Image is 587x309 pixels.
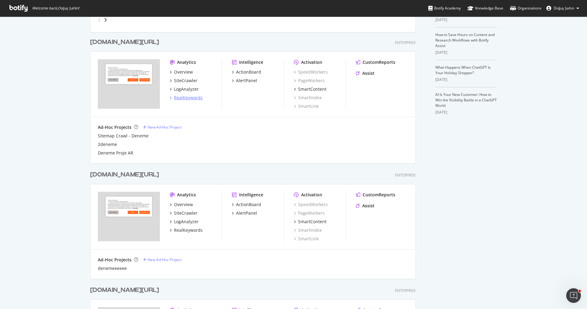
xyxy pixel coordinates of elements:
[103,17,108,23] div: angle-right
[395,288,416,293] div: Enterprise
[170,202,193,208] a: Overview
[395,173,416,178] div: Enterprise
[239,59,263,65] div: Intelligence
[294,227,322,233] a: SmartIndex
[363,59,395,65] div: CustomReports
[232,78,257,84] a: AlertPanel
[174,78,198,84] div: SiteCrawler
[301,59,322,65] div: Activation
[435,92,497,108] a: AI Is Your New Customer: How to Win the Visibility Battle in a ChatGPT World
[566,288,581,303] iframe: Intercom live chat
[170,86,199,92] a: LogAnalyzer
[435,32,495,48] a: How to Save Hours on Content and Research Workflows with Botify Assist
[294,202,328,208] a: SpeedWorkers
[294,219,327,225] a: SmartContent
[236,69,261,75] div: ActionBoard
[90,286,161,295] a: [DOMAIN_NAME][URL]
[174,210,198,216] div: SiteCrawler
[356,192,395,198] a: CustomReports
[170,95,203,101] a: RealKeywords
[174,227,203,233] div: RealKeywords
[298,86,327,92] div: SmartContent
[148,125,182,130] div: New Ad-Hoc Project
[435,17,497,23] div: [DATE]
[98,141,117,147] a: 2deneme
[294,210,325,216] a: PageWorkers
[174,86,199,92] div: LogAnalyzer
[294,103,319,109] a: SmartLink
[148,257,182,262] div: New Ad-Hoc Project
[90,38,161,47] a: [DOMAIN_NAME][URL]
[301,192,322,198] div: Activation
[174,95,203,101] div: RealKeywords
[554,5,574,11] span: Doğuş Şahin
[98,257,131,263] div: Ad-Hoc Projects
[363,192,395,198] div: CustomReports
[90,170,159,179] div: [DOMAIN_NAME][URL]
[177,59,196,65] div: Analytics
[98,59,160,109] img: trendyol.com/ar
[467,5,503,11] div: Knowledge Base
[232,202,261,208] a: ActionBoard
[170,210,198,216] a: SiteCrawler
[362,70,375,76] div: Assist
[32,6,79,11] span: Welcome back, Doğuş Şahin !
[90,170,161,179] a: [DOMAIN_NAME][URL]
[298,219,327,225] div: SmartContent
[170,219,199,225] a: LogAnalyzer
[239,192,263,198] div: Intelligence
[395,40,416,45] div: Enterprise
[236,202,261,208] div: ActionBoard
[174,202,193,208] div: Overview
[98,133,149,139] a: Sitemap Crawl - Deneme
[95,15,103,25] div: angle-left
[356,203,375,209] a: Assist
[232,210,257,216] a: AlertPanel
[541,3,584,13] button: Doğuş Şahin
[294,86,327,92] a: SmartContent
[170,78,198,84] a: SiteCrawler
[143,125,182,130] a: New Ad-Hoc Project
[435,50,497,55] div: [DATE]
[174,69,193,75] div: Overview
[236,78,257,84] div: AlertPanel
[170,69,193,75] a: Overview
[510,5,541,11] div: Organizations
[98,192,160,241] img: trendyol.com/ro
[356,70,375,76] a: Assist
[294,69,328,75] a: SpeedWorkers
[435,110,497,115] div: [DATE]
[170,227,203,233] a: RealKeywords
[232,69,261,75] a: ActionBoard
[428,5,461,11] div: Botify Academy
[98,265,127,271] a: denemeeeeee
[294,95,322,101] a: SmartIndex
[294,236,319,242] a: SmartLink
[435,65,491,75] a: What Happens When ChatGPT Is Your Holiday Shopper?
[435,77,497,82] div: [DATE]
[294,78,325,84] a: PageWorkers
[90,286,159,295] div: [DOMAIN_NAME][URL]
[98,150,133,156] a: Deneme Proje AR
[98,124,131,130] div: Ad-Hoc Projects
[356,59,395,65] a: CustomReports
[236,210,257,216] div: AlertPanel
[174,219,199,225] div: LogAnalyzer
[90,38,159,47] div: [DOMAIN_NAME][URL]
[177,192,196,198] div: Analytics
[143,257,182,262] a: New Ad-Hoc Project
[362,203,375,209] div: Assist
